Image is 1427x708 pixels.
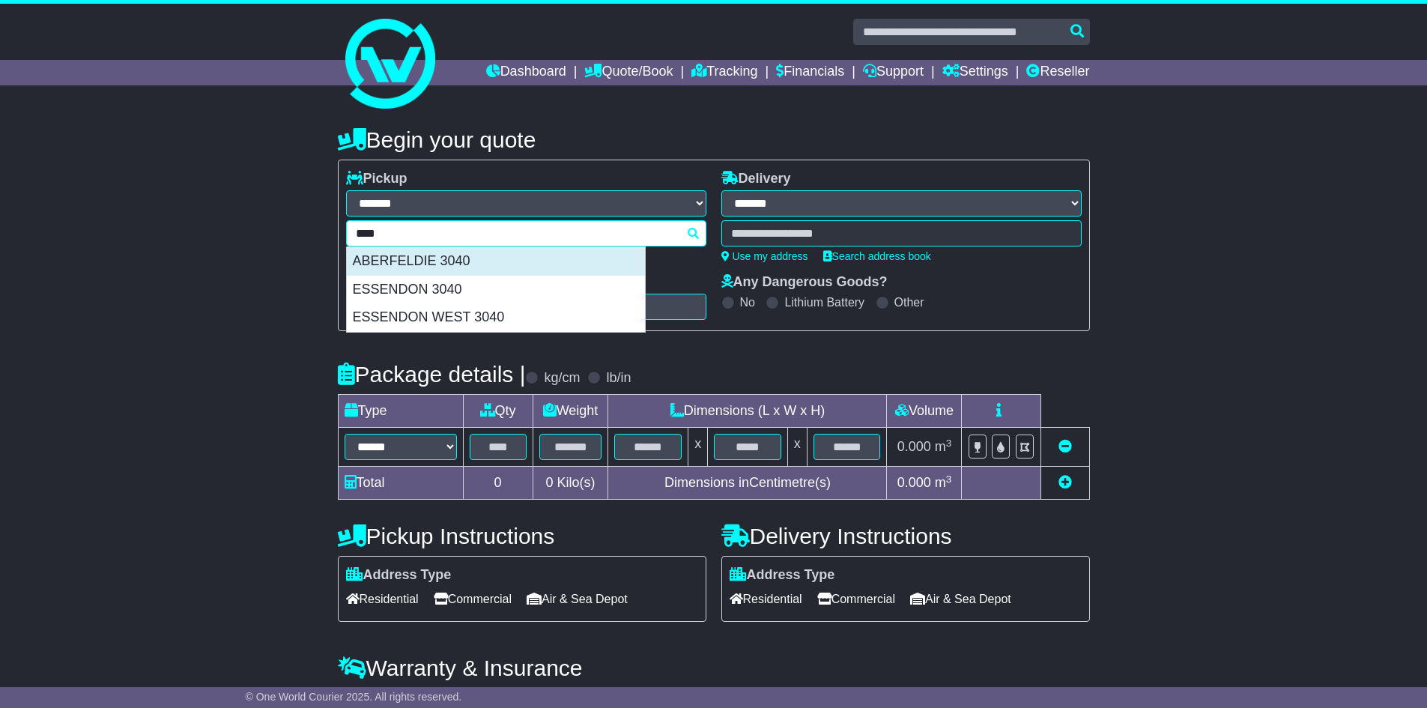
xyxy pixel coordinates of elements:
[533,395,608,428] td: Weight
[346,567,452,584] label: Address Type
[338,656,1090,680] h4: Warranty & Insurance
[863,60,924,85] a: Support
[346,587,419,611] span: Residential
[1058,439,1072,454] a: Remove this item
[338,362,526,387] h4: Package details |
[688,428,708,467] td: x
[887,395,962,428] td: Volume
[347,276,645,304] div: ESSENDON 3040
[606,370,631,387] label: lb/in
[730,587,802,611] span: Residential
[347,247,645,276] div: ABERFELDIE 3040
[740,295,755,309] label: No
[346,171,408,187] label: Pickup
[463,467,533,500] td: 0
[1058,475,1072,490] a: Add new item
[544,370,580,387] label: kg/cm
[691,60,757,85] a: Tracking
[784,295,864,309] label: Lithium Battery
[935,475,952,490] span: m
[533,467,608,500] td: Kilo(s)
[338,127,1090,152] h4: Begin your quote
[338,524,706,548] h4: Pickup Instructions
[608,467,887,500] td: Dimensions in Centimetre(s)
[527,587,628,611] span: Air & Sea Depot
[721,171,791,187] label: Delivery
[721,274,888,291] label: Any Dangerous Goods?
[721,524,1090,548] h4: Delivery Instructions
[463,395,533,428] td: Qty
[897,475,931,490] span: 0.000
[946,438,952,449] sup: 3
[817,587,895,611] span: Commercial
[776,60,844,85] a: Financials
[246,691,462,703] span: © One World Courier 2025. All rights reserved.
[942,60,1008,85] a: Settings
[346,220,706,246] typeahead: Please provide city
[347,303,645,332] div: ESSENDON WEST 3040
[338,395,463,428] td: Type
[787,428,807,467] td: x
[935,439,952,454] span: m
[338,467,463,500] td: Total
[1026,60,1089,85] a: Reseller
[910,587,1011,611] span: Air & Sea Depot
[721,250,808,262] a: Use my address
[946,473,952,485] sup: 3
[545,475,553,490] span: 0
[823,250,931,262] a: Search address book
[897,439,931,454] span: 0.000
[608,395,887,428] td: Dimensions (L x W x H)
[894,295,924,309] label: Other
[434,587,512,611] span: Commercial
[486,60,566,85] a: Dashboard
[584,60,673,85] a: Quote/Book
[730,567,835,584] label: Address Type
